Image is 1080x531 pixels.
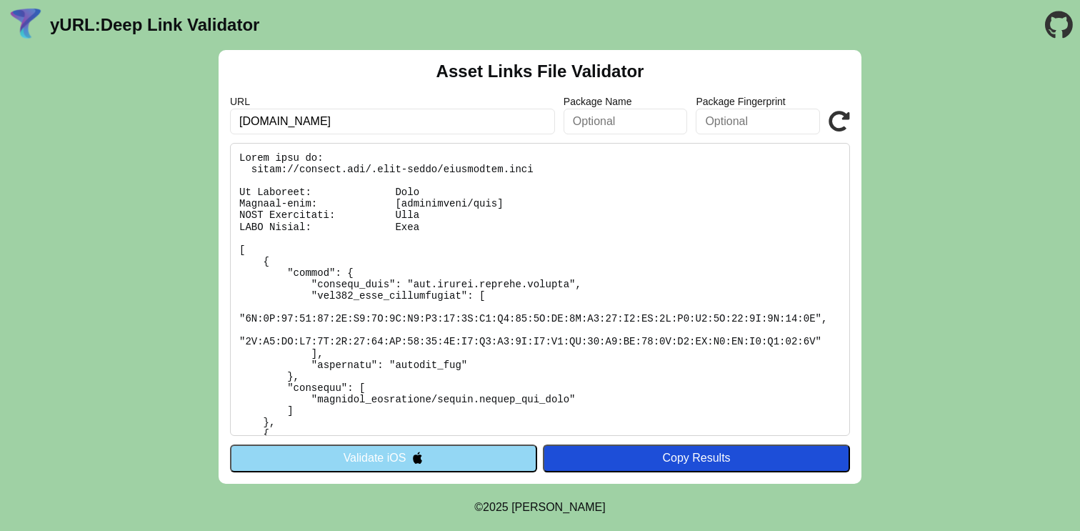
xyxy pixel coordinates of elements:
a: yURL:Deep Link Validator [50,15,259,35]
label: Package Fingerprint [696,96,820,107]
img: yURL Logo [7,6,44,44]
button: Copy Results [543,445,850,472]
input: Optional [564,109,688,134]
span: 2025 [483,501,509,513]
input: Optional [696,109,820,134]
pre: Lorem ipsu do: sitam://consect.adi/.elit-seddo/eiusmodtem.inci Ut Laboreet: Dolo Magnaal-enim: [a... [230,143,850,436]
input: Required [230,109,555,134]
a: Michael Ibragimchayev's Personal Site [511,501,606,513]
label: URL [230,96,555,107]
h2: Asset Links File Validator [436,61,644,81]
div: Copy Results [550,452,843,465]
button: Validate iOS [230,445,537,472]
img: appleIcon.svg [411,452,424,464]
footer: © [474,484,605,531]
label: Package Name [564,96,688,107]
